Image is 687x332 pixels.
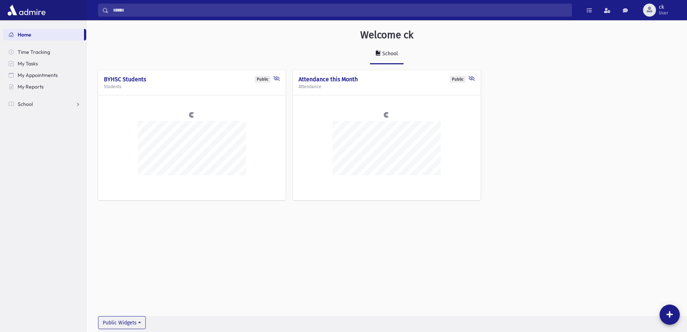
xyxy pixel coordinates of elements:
[18,83,44,90] span: My Reports
[255,76,270,83] div: Public
[450,76,466,83] div: Public
[3,69,86,81] a: My Appointments
[299,84,475,89] h5: Attendance
[18,49,50,55] span: Time Tracking
[3,29,84,40] a: Home
[659,4,668,10] span: ck
[3,46,86,58] a: Time Tracking
[98,316,146,329] button: Public Widgets
[299,76,475,83] h4: Attendance this Month
[6,3,47,17] img: AdmirePro
[370,44,404,64] a: School
[18,101,33,107] span: School
[360,29,413,41] h3: Welcome ck
[3,98,86,110] a: School
[18,60,38,67] span: My Tasks
[3,81,86,92] a: My Reports
[18,72,58,78] span: My Appointments
[18,31,31,38] span: Home
[659,10,668,16] span: User
[381,51,398,57] div: School
[109,4,572,17] input: Search
[104,76,280,83] h4: BYHSC Students
[104,84,280,89] h5: Students
[3,58,86,69] a: My Tasks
